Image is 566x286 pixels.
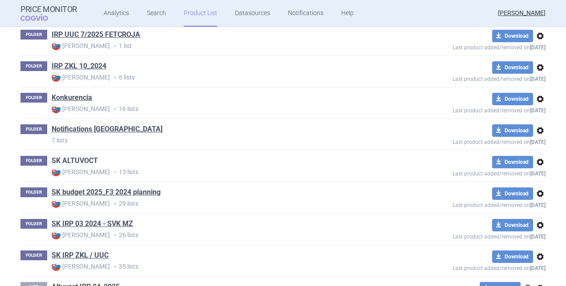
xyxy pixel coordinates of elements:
img: SK [52,199,61,208]
p: 13 lists [52,167,388,177]
p: 6 lists [52,73,388,82]
a: IRP UUC 7/2025 FETCROJA [52,30,140,40]
p: 29 lists [52,199,388,208]
a: Notifications [GEOGRAPHIC_DATA] [52,124,162,134]
strong: [PERSON_NAME] [52,167,110,176]
h1: IRP UUC 7/2025 FETCROJA [52,30,140,41]
p: Last product added/removed on [388,137,546,145]
a: SK ALTUVOCT [52,156,98,166]
p: Last product added/removed on [388,74,546,82]
img: SK [52,167,61,176]
p: FOLDER [20,187,47,197]
button: Download [492,124,533,137]
strong: [DATE] [530,76,546,82]
strong: [DATE] [530,44,546,51]
p: Last product added/removed on [388,105,546,114]
i: • [110,231,119,240]
p: Last product added/removed on [388,231,546,240]
button: Download [492,30,533,42]
a: SK IRP ZKL / UUC [52,250,109,260]
p: FOLDER [20,61,47,71]
strong: Price Monitor [20,5,77,14]
h1: SK IRP 03 2024 - SVK MZ [52,219,133,230]
strong: [PERSON_NAME] [52,73,110,82]
button: Download [492,61,533,74]
p: Last product added/removed on [388,168,546,177]
strong: [DATE] [530,139,546,145]
p: 1 list [52,41,388,51]
h1: IRP ZKL 10_2024 [52,61,106,73]
strong: [DATE] [530,234,546,240]
p: FOLDER [20,156,47,166]
button: Download [492,93,533,105]
p: 26 lists [52,230,388,240]
span: COGVIO [20,14,61,21]
strong: [DATE] [530,202,546,208]
strong: [PERSON_NAME] [52,104,110,113]
button: Download [492,156,533,168]
p: 16 lists [52,104,388,114]
p: FOLDER [20,93,47,103]
button: Download [492,250,533,263]
h1: SK ALTUVOCT [52,156,98,167]
strong: [DATE] [530,107,546,114]
strong: [PERSON_NAME] [52,199,110,208]
strong: [DATE] [530,171,546,177]
i: • [110,105,119,114]
p: Last product added/removed on [388,42,546,51]
h1: SK IRP ZKL / UUC [52,250,109,262]
h1: Notifications Europe [52,124,162,136]
a: Price MonitorCOGVIO [20,5,77,22]
h1: Konkurencia [52,93,92,104]
a: SK budget 2025_F3 2024 planning [52,187,161,197]
p: Last product added/removed on [388,263,546,271]
a: IRP ZKL 10_2024 [52,61,106,71]
p: 35 lists [52,262,388,271]
p: FOLDER [20,30,47,40]
img: SK [52,73,61,82]
p: FOLDER [20,250,47,260]
p: 7 lists [52,136,388,145]
p: FOLDER [20,219,47,229]
i: • [110,42,119,51]
a: Konkurencia [52,93,92,103]
img: SK [52,41,61,50]
i: • [110,73,119,82]
img: SK [52,262,61,271]
button: Download [492,219,533,231]
button: Download [492,187,533,200]
strong: [PERSON_NAME] [52,41,110,50]
p: FOLDER [20,124,47,134]
strong: [DATE] [530,265,546,271]
i: • [110,262,119,271]
i: • [110,168,119,177]
i: • [110,199,119,208]
p: Last product added/removed on [388,200,546,208]
a: SK IRP 03 2024 - SVK MZ [52,219,133,229]
img: SK [52,230,61,239]
strong: [PERSON_NAME] [52,262,110,271]
h1: SK budget 2025_F3 2024 planning [52,187,161,199]
img: SK [52,104,61,113]
strong: [PERSON_NAME] [52,230,110,239]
